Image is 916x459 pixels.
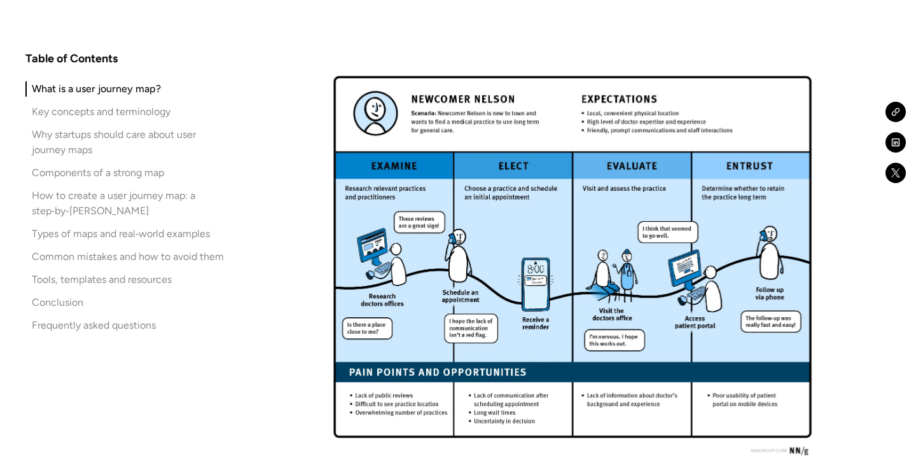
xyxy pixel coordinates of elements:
a: Key concepts and terminology [25,104,226,120]
div: Conclusion [32,295,83,310]
div: Tools, templates and resources [32,272,172,287]
div: Components of a strong map [32,165,164,181]
a: Components of a strong map [25,165,226,181]
h4: Table of Contents [25,51,118,66]
a: Tools, templates and resources [25,272,226,287]
a: Conclusion [25,295,226,310]
div: Frequently asked questions [32,318,156,333]
a: Why startups should care about user journey maps [25,127,226,158]
div: How to create a user journey map: a step‑by‑[PERSON_NAME] [32,188,226,219]
a: How to create a user journey map: a step‑by‑[PERSON_NAME] [25,188,226,219]
div: Key concepts and terminology [32,104,170,120]
a: Frequently asked questions [25,318,226,333]
div: Types of maps and real‑world examples [32,226,210,242]
a: What is a user journey map? [25,81,226,97]
a: Types of maps and real‑world examples [25,226,226,242]
div: What is a user journey map? [32,81,161,97]
div: Why startups should care about user journey maps [32,127,226,158]
a: Common mistakes and how to avoid them [25,249,226,264]
div: Common mistakes and how to avoid them [32,249,224,264]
